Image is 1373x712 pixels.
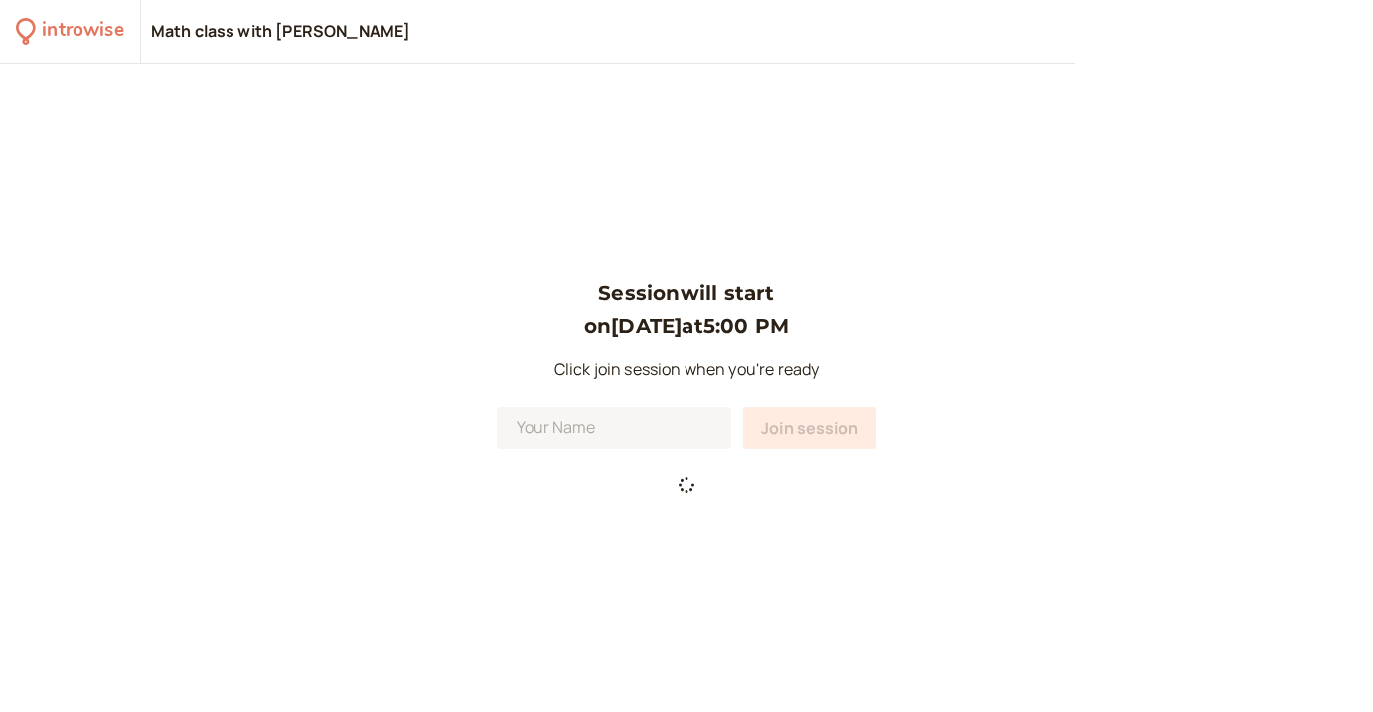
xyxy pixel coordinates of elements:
[497,277,876,342] h3: Session will start on [DATE] at 5:00 PM
[497,407,731,449] input: Your Name
[497,357,876,383] p: Click join session when you're ready
[743,407,876,449] button: Join session
[761,417,858,439] span: Join session
[151,21,411,43] div: Math class with [PERSON_NAME]
[42,16,123,47] div: introwise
